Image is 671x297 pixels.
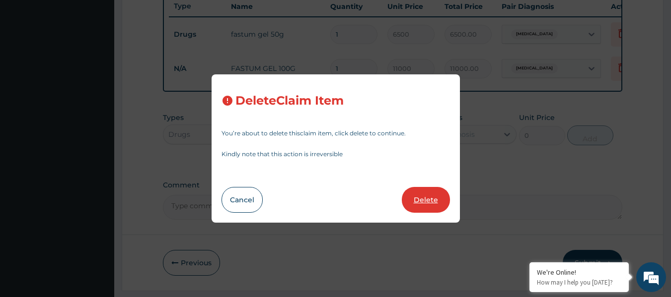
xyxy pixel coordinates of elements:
[222,187,263,213] button: Cancel
[537,278,621,287] p: How may I help you today?
[222,130,450,136] p: You’re about to delete this claim item , click delete to continue.
[222,151,450,157] p: Kindly note that this action is irreversible
[537,268,621,277] div: We're Online!
[58,87,137,187] span: We're online!
[235,94,344,108] h3: Delete Claim Item
[5,194,189,229] textarea: Type your message and hit 'Enter'
[52,56,167,68] div: Chat with us now
[402,187,450,213] button: Delete
[18,50,40,74] img: d_794563401_company_1708531726252_794563401
[163,5,187,29] div: Minimize live chat window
